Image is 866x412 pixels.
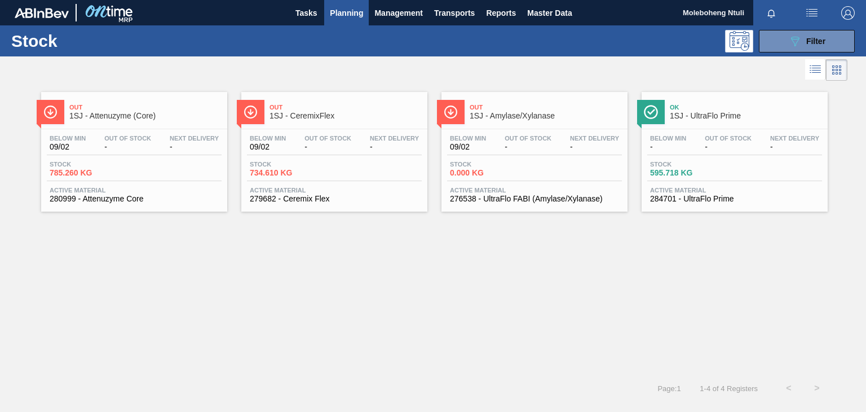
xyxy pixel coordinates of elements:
[69,104,222,111] span: Out
[50,195,219,203] span: 280999 - Attenuzyme Core
[69,112,222,120] span: 1SJ - Attenuzyme (Core)
[805,6,819,20] img: userActions
[269,104,422,111] span: Out
[50,161,129,168] span: Stock
[805,59,826,81] div: List Vision
[170,143,219,151] span: -
[450,169,529,177] span: 0.000 KG
[470,112,622,120] span: 1SJ - Amylase/Xylanase
[304,143,351,151] span: -
[104,143,151,151] span: -
[698,384,758,393] span: 1 - 4 of 4 Registers
[11,34,173,47] h1: Stock
[250,187,419,194] span: Active Material
[470,104,622,111] span: Out
[330,6,363,20] span: Planning
[444,105,458,119] img: Ícone
[433,84,633,212] a: ÍconeOut1SJ - Amylase/XylanaseBelow Min09/02Out Of Stock-Next Delivery-Stock0.000 KGActive Materi...
[570,135,619,142] span: Next Delivery
[670,104,822,111] span: Ok
[770,135,819,142] span: Next Delivery
[250,143,286,151] span: 09/02
[104,135,151,142] span: Out Of Stock
[50,135,86,142] span: Below Min
[759,30,855,52] button: Filter
[450,195,619,203] span: 276538 - UltraFlo FABI (Amylase/Xylanase)
[657,384,681,393] span: Page : 1
[450,135,486,142] span: Below Min
[370,135,419,142] span: Next Delivery
[370,143,419,151] span: -
[450,161,529,168] span: Stock
[505,143,551,151] span: -
[826,59,847,81] div: Card Vision
[250,195,419,203] span: 279682 - Ceremix Flex
[304,135,351,142] span: Out Of Stock
[633,84,833,212] a: ÍconeOk1SJ - UltraFlo PrimeBelow Min-Out Of Stock-Next Delivery-Stock595.718 KGActive Material284...
[650,161,729,168] span: Stock
[50,187,219,194] span: Active Material
[803,374,831,402] button: >
[374,6,423,20] span: Management
[233,84,433,212] a: ÍconeOut1SJ - CeremixFlexBelow Min09/02Out Of Stock-Next Delivery-Stock734.610 KGActive Material2...
[705,135,752,142] span: Out Of Stock
[170,135,219,142] span: Next Delivery
[650,187,819,194] span: Active Material
[250,161,329,168] span: Stock
[650,143,686,151] span: -
[50,143,86,151] span: 09/02
[43,105,58,119] img: Ícone
[505,135,551,142] span: Out Of Stock
[486,6,516,20] span: Reports
[570,143,619,151] span: -
[650,195,819,203] span: 284701 - UltraFlo Prime
[434,6,475,20] span: Transports
[841,6,855,20] img: Logout
[725,30,753,52] div: Programming: no user selected
[650,135,686,142] span: Below Min
[15,8,69,18] img: TNhmsLtSVTkK8tSr43FrP2fwEKptu5GPRR3wAAAABJRU5ErkJggg==
[294,6,319,20] span: Tasks
[50,169,129,177] span: 785.260 KG
[527,6,572,20] span: Master Data
[250,169,329,177] span: 734.610 KG
[775,374,803,402] button: <
[670,112,822,120] span: 1SJ - UltraFlo Prime
[244,105,258,119] img: Ícone
[770,143,819,151] span: -
[269,112,422,120] span: 1SJ - CeremixFlex
[644,105,658,119] img: Ícone
[450,187,619,194] span: Active Material
[753,5,789,21] button: Notifications
[450,143,486,151] span: 09/02
[705,143,752,151] span: -
[250,135,286,142] span: Below Min
[806,37,825,46] span: Filter
[650,169,729,177] span: 595.718 KG
[33,84,233,212] a: ÍconeOut1SJ - Attenuzyme (Core)Below Min09/02Out Of Stock-Next Delivery-Stock785.260 KGActive Mat...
